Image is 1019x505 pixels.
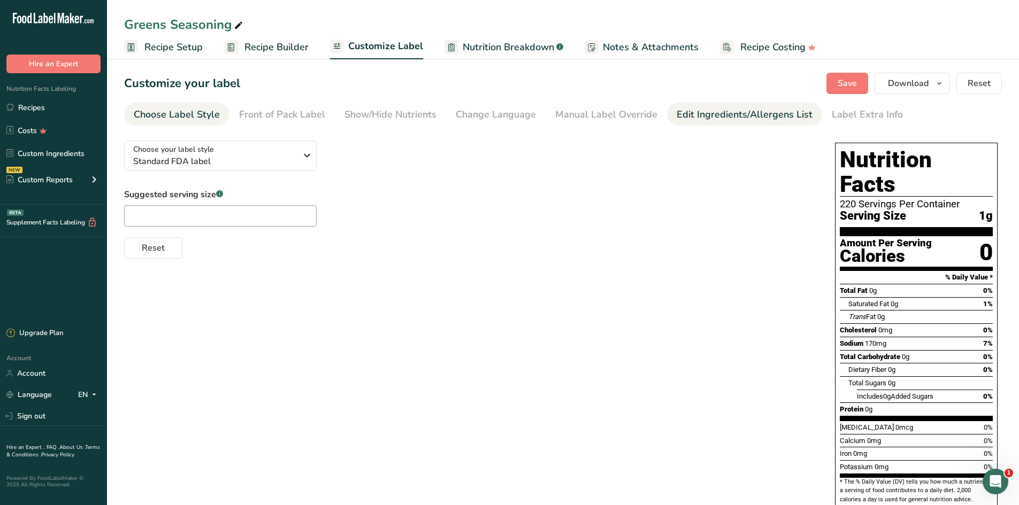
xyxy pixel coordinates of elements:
[840,405,863,413] span: Protein
[840,248,932,264] div: Calories
[585,35,699,59] a: Notes & Attachments
[7,209,24,216] div: BETA
[348,39,423,53] span: Customize Label
[848,366,886,374] span: Dietary Fiber
[445,35,563,59] a: Nutrition Breakdown
[840,478,993,504] section: * The % Daily Value (DV) tells you how much a nutrient in a serving of food contributes to a dail...
[6,174,73,185] div: Custom Reports
[979,209,993,223] span: 1g
[456,107,536,122] div: Change Language
[968,77,991,90] span: Reset
[840,271,993,284] section: % Daily Value *
[895,423,913,431] span: 0mcg
[865,405,872,413] span: 0g
[984,449,993,457] span: 0%
[983,326,993,334] span: 0%
[984,463,993,471] span: 0%
[984,437,993,445] span: 0%
[463,40,554,55] span: Nutrition Breakdown
[133,144,214,155] span: Choose your label style
[124,141,317,171] button: Choose your label style Standard FDA label
[555,107,657,122] div: Manual Label Override
[983,469,1008,494] iframe: Intercom live chat
[840,463,873,471] span: Potassium
[124,75,240,92] h1: Customize your label
[848,300,889,308] span: Saturated Fat
[840,238,932,248] div: Amount Per Serving
[888,379,895,387] span: 0g
[6,385,52,404] a: Language
[902,353,909,361] span: 0g
[840,437,865,445] span: Calcium
[740,40,806,55] span: Recipe Costing
[883,392,891,400] span: 0g
[857,392,933,400] span: Includes Added Sugars
[891,300,898,308] span: 0g
[840,286,868,294] span: Total Fat
[840,353,900,361] span: Total Carbohydrate
[6,444,44,451] a: Hire an Expert .
[983,366,993,374] span: 0%
[239,107,325,122] div: Front of Pack Label
[979,238,993,267] div: 0
[875,463,888,471] span: 0mg
[6,444,100,459] a: Terms & Conditions .
[840,339,863,347] span: Sodium
[677,107,813,122] div: Edit Ingredients/Allergens List
[133,155,296,168] span: Standard FDA label
[6,167,22,173] div: NEW
[78,389,101,401] div: EN
[848,313,866,321] i: Trans
[983,339,993,347] span: 7%
[838,77,857,90] span: Save
[840,326,877,334] span: Cholesterol
[888,77,929,90] span: Download
[142,242,165,254] span: Reset
[853,449,867,457] span: 0mg
[983,392,993,400] span: 0%
[983,286,993,294] span: 0%
[984,423,993,431] span: 0%
[603,40,699,55] span: Notes & Attachments
[840,147,993,197] h1: Nutrition Facts
[124,35,203,59] a: Recipe Setup
[41,451,74,459] a: Privacy Policy
[244,40,309,55] span: Recipe Builder
[875,73,950,94] button: Download
[832,107,903,122] div: Label Extra Info
[848,379,886,387] span: Total Sugars
[878,326,892,334] span: 0mg
[124,188,317,201] label: Suggested serving size
[134,107,220,122] div: Choose Label Style
[144,40,203,55] span: Recipe Setup
[877,313,885,321] span: 0g
[867,437,881,445] span: 0mg
[344,107,436,122] div: Show/Hide Nutrients
[983,353,993,361] span: 0%
[888,366,895,374] span: 0g
[124,15,245,34] div: Greens Seasoning
[840,209,906,223] span: Serving Size
[840,449,852,457] span: Iron
[6,328,63,339] div: Upgrade Plan
[840,423,894,431] span: [MEDICAL_DATA]
[124,237,182,259] button: Reset
[826,73,868,94] button: Save
[6,55,101,73] button: Hire an Expert
[6,475,101,488] div: Powered By FoodLabelMaker © 2025 All Rights Reserved
[330,34,423,60] a: Customize Label
[1005,469,1013,477] span: 1
[47,444,59,451] a: FAQ .
[956,73,1002,94] button: Reset
[224,35,309,59] a: Recipe Builder
[865,339,886,347] span: 170mg
[983,300,993,308] span: 1%
[720,35,816,59] a: Recipe Costing
[869,286,877,294] span: 0g
[840,199,993,209] div: 220 Servings Per Container
[848,313,876,321] span: Fat
[59,444,85,451] a: About Us .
